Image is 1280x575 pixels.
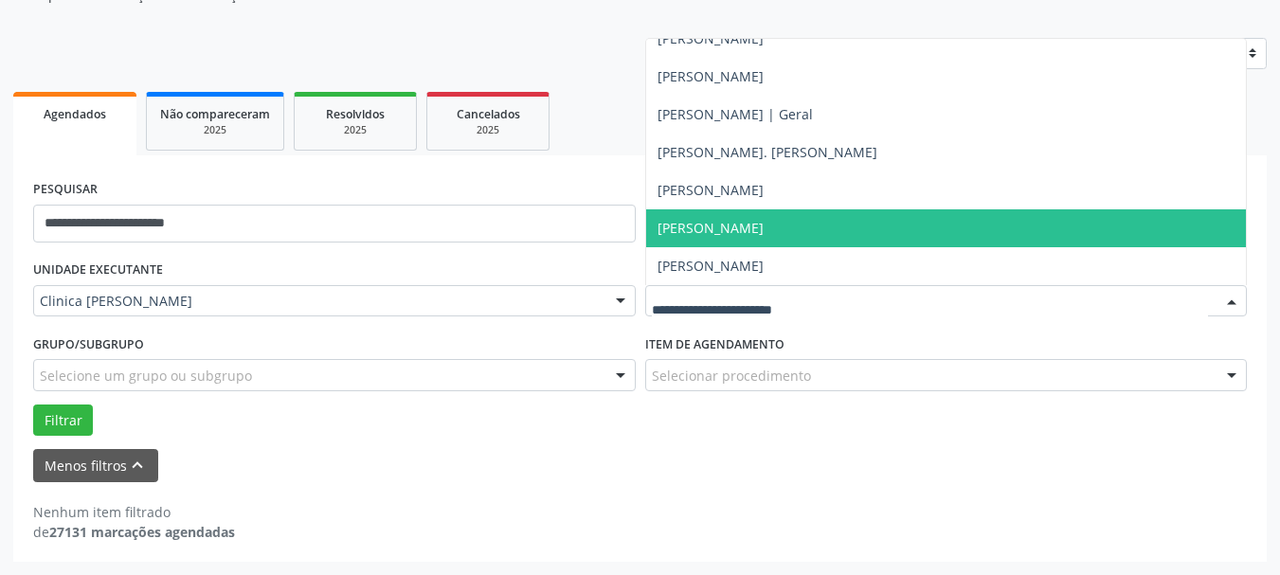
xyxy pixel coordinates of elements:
div: 2025 [441,123,535,137]
button: Filtrar [33,404,93,437]
strong: 27131 marcações agendadas [49,523,235,541]
label: PESQUISAR [33,175,98,205]
i: keyboard_arrow_up [127,455,148,476]
span: Não compareceram [160,106,270,122]
button: Menos filtroskeyboard_arrow_up [33,449,158,482]
span: [PERSON_NAME] [658,219,764,237]
div: 2025 [160,123,270,137]
span: [PERSON_NAME] [658,257,764,275]
span: Agendados [44,106,106,122]
label: Grupo/Subgrupo [33,330,144,359]
span: [PERSON_NAME]. [PERSON_NAME] [658,143,877,161]
span: Clinica [PERSON_NAME] [40,292,597,311]
span: Selecionar procedimento [652,366,811,386]
label: Item de agendamento [645,330,784,359]
span: [PERSON_NAME] [658,29,764,47]
span: [PERSON_NAME] [658,181,764,199]
span: Selecione um grupo ou subgrupo [40,366,252,386]
span: [PERSON_NAME] [658,67,764,85]
span: Resolvidos [326,106,385,122]
label: UNIDADE EXECUTANTE [33,256,163,285]
span: [PERSON_NAME] | Geral [658,105,813,123]
div: Nenhum item filtrado [33,502,235,522]
div: 2025 [308,123,403,137]
span: Cancelados [457,106,520,122]
div: de [33,522,235,542]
